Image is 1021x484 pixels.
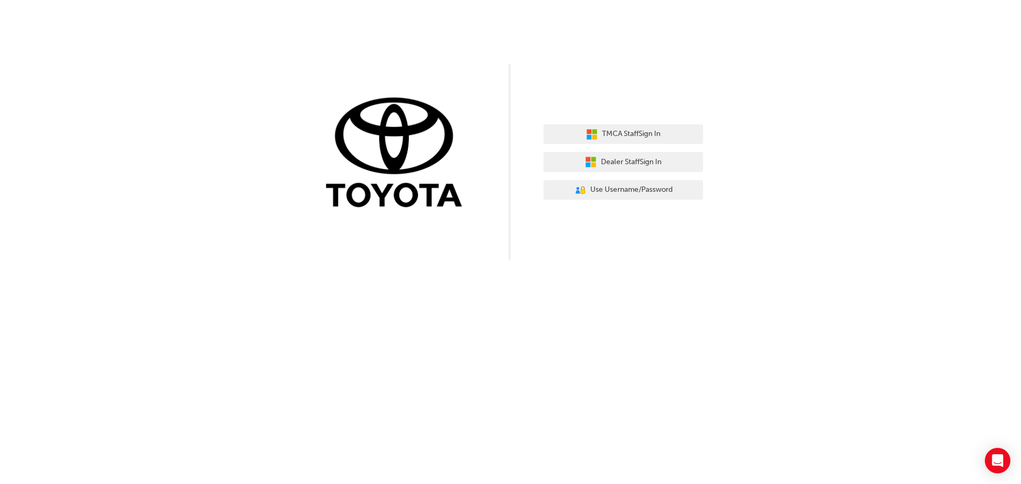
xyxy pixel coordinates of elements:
span: Dealer Staff Sign In [601,156,662,168]
button: Dealer StaffSign In [543,152,703,172]
img: Trak [318,95,478,213]
button: TMCA StaffSign In [543,124,703,145]
span: TMCA Staff Sign In [602,128,660,140]
span: Use Username/Password [590,184,673,196]
div: Open Intercom Messenger [985,448,1010,473]
button: Use Username/Password [543,180,703,200]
